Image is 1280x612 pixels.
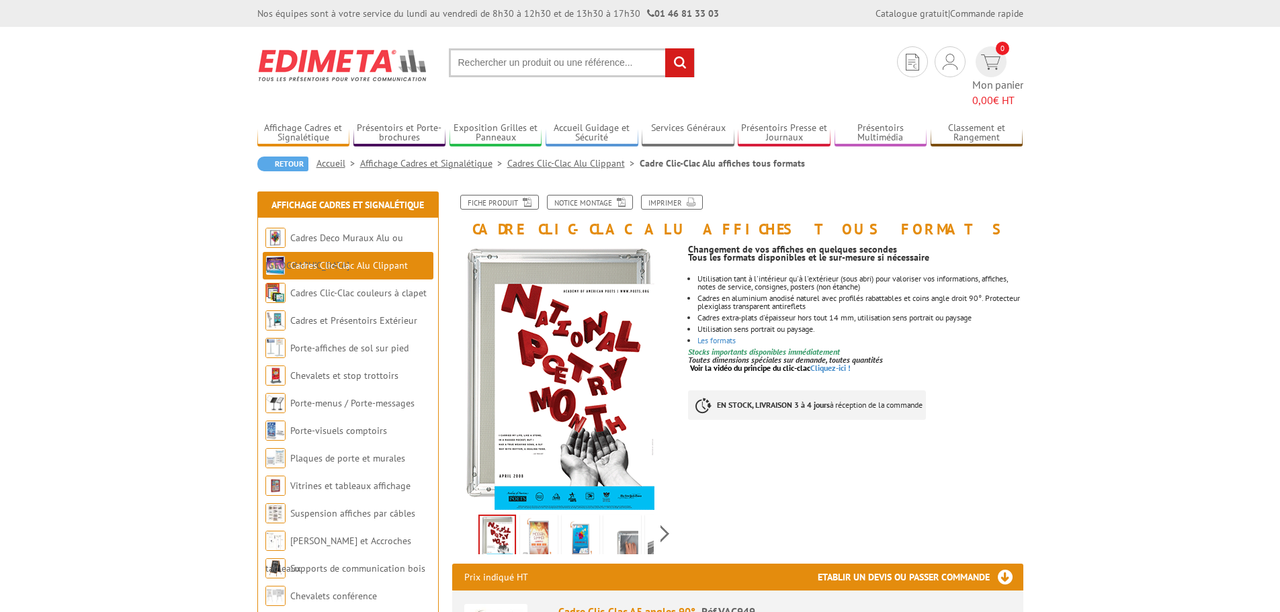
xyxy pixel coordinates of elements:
[996,42,1009,55] span: 0
[950,7,1023,19] a: Commande rapide
[271,199,424,211] a: Affichage Cadres et Signalétique
[257,40,429,90] img: Edimeta
[688,355,883,365] em: Toutes dimensions spéciales sur demande, toutes quantités
[688,253,1023,261] p: Tous les formats disponibles et le sur-mesure si nécessaire
[931,122,1023,144] a: Classement et Rangement
[564,517,597,559] img: cadres_aluminium_clic_clac_vac949_fleches.jpg
[290,397,415,409] a: Porte-menus / Porte-messages
[981,54,1000,70] img: devis rapide
[972,93,1023,108] span: € HT
[265,535,411,574] a: [PERSON_NAME] et Accroches tableaux
[697,275,1023,291] li: Utilisation tant à l'intérieur qu'à l'extérieur (sous abri) pour valoriser vos informations, affi...
[290,287,427,299] a: Cadres Clic-Clac couleurs à clapet
[642,122,734,144] a: Services Généraux
[697,294,1023,310] li: Cadres en aluminium anodisé naturel avec profilés rabattables et coins angle droit 90°. Protecteu...
[265,503,286,523] img: Suspension affiches par câbles
[265,310,286,331] img: Cadres et Présentoirs Extérieur
[818,564,1023,591] h3: Etablir un devis ou passer commande
[546,122,638,144] a: Accueil Guidage et Sécurité
[290,314,417,326] a: Cadres et Présentoirs Extérieur
[290,259,408,271] a: Cadres Clic-Clac Alu Clippant
[688,245,1023,253] p: Changement de vos affiches en quelques secondes
[943,54,957,70] img: devis rapide
[452,244,665,510] img: affichage_lumineux_215534_image_anime.gif
[265,228,286,248] img: Cadres Deco Muraux Alu ou Bois
[265,232,403,271] a: Cadres Deco Muraux Alu ou [GEOGRAPHIC_DATA]
[906,54,919,71] img: devis rapide
[460,195,539,210] a: Fiche produit
[265,365,286,386] img: Chevalets et stop trottoirs
[648,517,680,559] img: affichage_lumineux_215534_17.jpg
[641,195,703,210] a: Imprimer
[265,476,286,496] img: Vitrines et tableaux affichage
[449,48,695,77] input: Rechercher un produit ou une référence...
[265,283,286,303] img: Cadres Clic-Clac couleurs à clapet
[290,480,411,492] a: Vitrines et tableaux affichage
[290,590,377,602] a: Chevalets conférence
[523,517,555,559] img: affichage_lumineux_215534_1.gif
[688,390,926,420] p: à réception de la commande
[665,48,694,77] input: rechercher
[353,122,446,144] a: Présentoirs et Porte-brochures
[697,335,736,345] a: Les formats
[697,325,1023,333] li: Utilisation sens portrait ou paysage.
[290,369,398,382] a: Chevalets et stop trottoirs
[480,516,515,558] img: affichage_lumineux_215534_image_anime.gif
[265,448,286,468] img: Plaques de porte et murales
[360,157,507,169] a: Affichage Cadres et Signalétique
[647,7,719,19] strong: 01 46 81 33 03
[688,347,840,357] font: Stocks importants disponibles immédiatement
[835,122,927,144] a: Présentoirs Multimédia
[257,157,308,171] a: Retour
[290,507,415,519] a: Suspension affiches par câbles
[257,7,719,20] div: Nos équipes sont à votre service du lundi au vendredi de 8h30 à 12h30 et de 13h30 à 17h30
[265,421,286,441] img: Porte-visuels comptoirs
[290,562,425,574] a: Supports de communication bois
[640,157,805,170] li: Cadre Clic-Clac Alu affiches tous formats
[690,363,810,373] span: Voir la vidéo du principe du clic-clac
[697,314,1023,322] li: Cadres extra-plats d'épaisseur hors tout 14 mm, utilisation sens portrait ou paysage
[606,517,638,559] img: cadre_clic_clac_a5_angles90_vac949_950_951_952_953_955_956_959_960_957.jpg
[290,342,409,354] a: Porte-affiches de sol sur pied
[316,157,360,169] a: Accueil
[658,523,671,545] span: Next
[876,7,1023,20] div: |
[972,77,1023,108] span: Mon panier
[265,338,286,358] img: Porte-affiches de sol sur pied
[265,393,286,413] img: Porte-menus / Porte-messages
[464,564,528,591] p: Prix indiqué HT
[507,157,640,169] a: Cadres Clic-Clac Alu Clippant
[738,122,830,144] a: Présentoirs Presse et Journaux
[876,7,948,19] a: Catalogue gratuit
[290,425,387,437] a: Porte-visuels comptoirs
[450,122,542,144] a: Exposition Grilles et Panneaux
[717,400,830,410] strong: EN STOCK, LIVRAISON 3 à 4 jours
[547,195,633,210] a: Notice Montage
[972,46,1023,108] a: devis rapide 0 Mon panier 0,00€ HT
[690,363,851,373] a: Voir la vidéo du principe du clic-clacCliquez-ici !
[257,122,350,144] a: Affichage Cadres et Signalétique
[290,452,405,464] a: Plaques de porte et murales
[972,93,993,107] span: 0,00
